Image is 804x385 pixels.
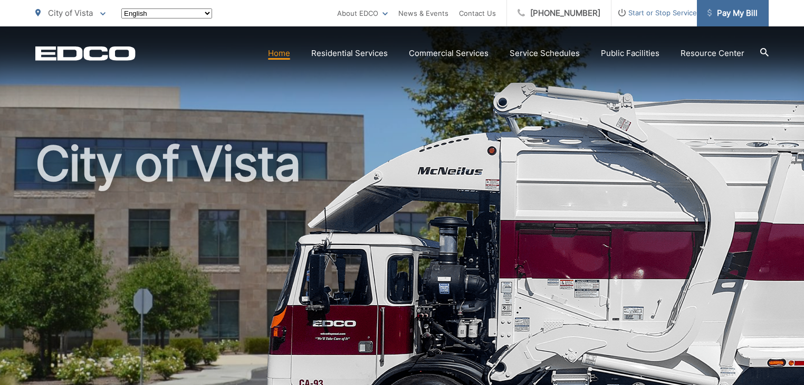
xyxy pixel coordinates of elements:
a: Public Facilities [601,47,659,60]
a: Contact Us [459,7,496,20]
a: News & Events [398,7,448,20]
a: Commercial Services [409,47,489,60]
a: EDCD logo. Return to the homepage. [35,46,136,61]
a: Residential Services [311,47,388,60]
a: Resource Center [681,47,744,60]
a: Service Schedules [510,47,580,60]
a: About EDCO [337,7,388,20]
span: Pay My Bill [707,7,758,20]
span: City of Vista [48,8,93,18]
select: Select a language [121,8,212,18]
a: Home [268,47,290,60]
